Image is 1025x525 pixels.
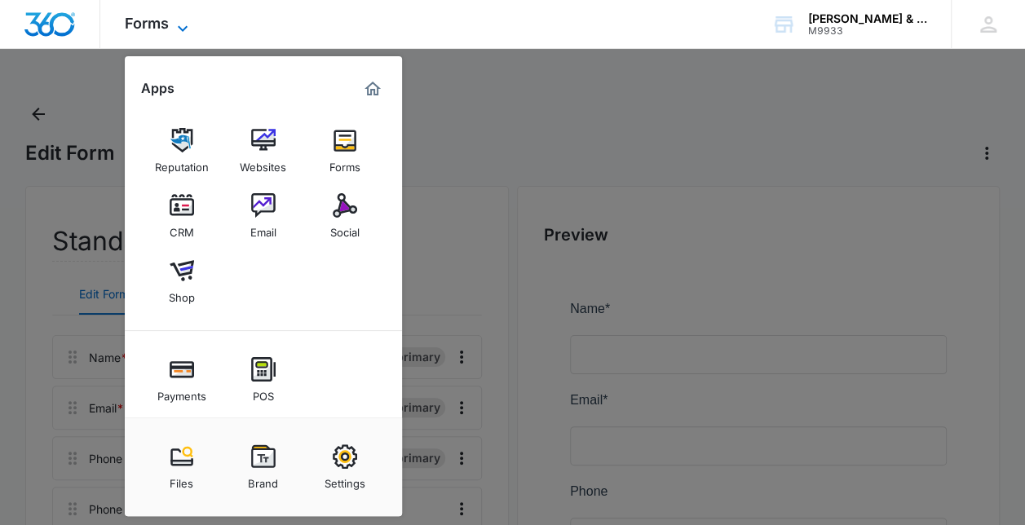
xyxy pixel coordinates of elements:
div: POS [253,382,274,403]
a: Shop [151,250,213,312]
a: Social [314,185,376,247]
a: CRM [151,185,213,247]
div: Payments [157,382,206,403]
div: account id [808,25,927,37]
a: POS [232,349,294,411]
div: Websites [240,152,286,174]
a: Email [232,185,294,247]
a: Files [151,436,213,498]
span: Forms [125,15,169,32]
a: Marketing 360® Dashboard [360,76,386,102]
div: account name [808,12,927,25]
div: Brand [248,469,278,490]
div: Social [330,218,360,239]
a: Payments [151,349,213,411]
iframe: reCAPTCHA [320,417,528,466]
div: Settings [325,469,365,490]
div: Email [250,218,276,239]
div: Forms [329,152,360,174]
a: Settings [314,436,376,498]
span: SUBMIT [11,435,60,449]
a: Brand [232,436,294,498]
div: CRM [170,218,194,239]
label: I understand not to include private or sensitive information (PHI) on the contact us form [16,365,377,404]
a: Forms [314,120,376,182]
div: Shop [169,283,195,304]
a: Websites [232,120,294,182]
h2: Apps [141,81,175,96]
div: Files [170,469,193,490]
a: Reputation [151,120,213,182]
div: Reputation [155,152,209,174]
